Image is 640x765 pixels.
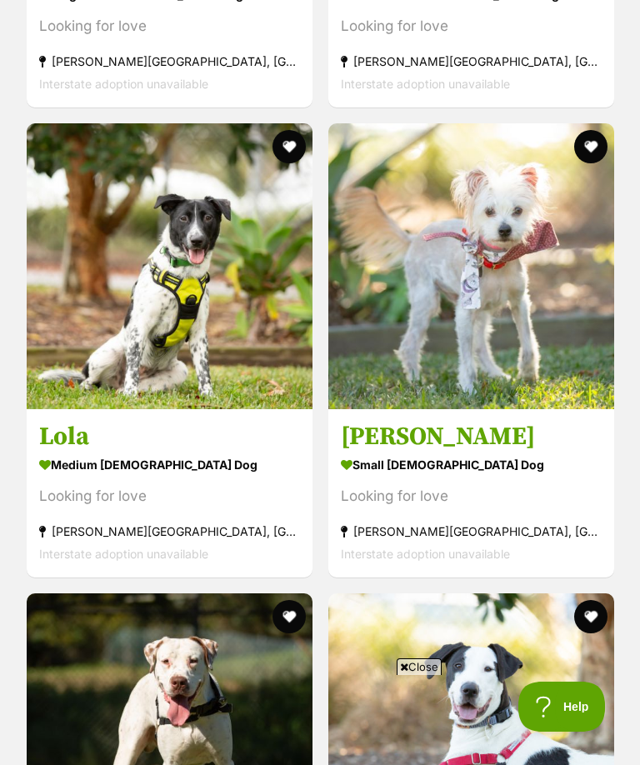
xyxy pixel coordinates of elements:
img: Jack Sprout [328,123,614,409]
img: Lola [27,123,312,409]
button: favourite [573,130,607,163]
div: [PERSON_NAME][GEOGRAPHIC_DATA], [GEOGRAPHIC_DATA] [39,520,300,542]
h3: Lola [39,421,300,452]
div: [PERSON_NAME][GEOGRAPHIC_DATA], [GEOGRAPHIC_DATA] [39,50,300,72]
h3: [PERSON_NAME] [341,421,602,452]
a: Lola medium [DEMOGRAPHIC_DATA] Dog Looking for love [PERSON_NAME][GEOGRAPHIC_DATA], [GEOGRAPHIC_D... [27,408,312,577]
button: favourite [573,600,607,633]
div: small [DEMOGRAPHIC_DATA] Dog [341,452,602,477]
button: favourite [272,600,306,633]
span: Interstate adoption unavailable [341,77,510,91]
span: Interstate adoption unavailable [39,77,208,91]
span: Close [397,658,442,675]
iframe: Advertisement [17,682,623,757]
div: [PERSON_NAME][GEOGRAPHIC_DATA], [GEOGRAPHIC_DATA] [341,50,602,72]
div: medium [DEMOGRAPHIC_DATA] Dog [39,452,300,477]
span: Interstate adoption unavailable [39,547,208,561]
div: Looking for love [39,485,300,507]
button: favourite [272,130,306,163]
iframe: Help Scout Beacon - Open [518,682,607,732]
div: Looking for love [39,15,300,37]
span: Interstate adoption unavailable [341,547,510,561]
a: [PERSON_NAME] small [DEMOGRAPHIC_DATA] Dog Looking for love [PERSON_NAME][GEOGRAPHIC_DATA], [GEOG... [328,408,614,577]
div: Looking for love [341,485,602,507]
div: Looking for love [341,15,602,37]
div: [PERSON_NAME][GEOGRAPHIC_DATA], [GEOGRAPHIC_DATA] [341,520,602,542]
